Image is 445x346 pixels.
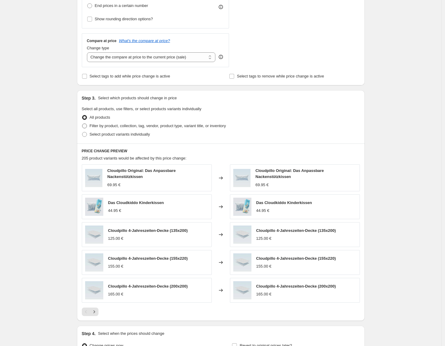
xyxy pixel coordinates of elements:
[233,226,251,244] img: Dekbed_dc8e6641-d181-4f49-81b4-43591cd0d69b_80x.webp
[233,253,251,272] img: Dekbed_dc8e6641-d181-4f49-81b4-43591cd0d69b_80x.webp
[108,284,188,288] span: Cloudpillo 4-Jahreszeiten-Decke (200x200)
[108,256,188,261] span: Cloudpillo 4-Jahreszeiten-Decke (155x220)
[107,182,120,188] div: 69.95 €
[90,124,226,128] span: Filter by product, collection, tag, vendor, product type, variant title, or inventory
[95,3,148,8] span: End prices in a certain number
[87,46,109,50] span: Change type
[108,200,164,205] span: Das Cloudkiddo Kinderkissen
[108,236,124,242] div: 125.00 €
[90,308,98,316] button: Next
[256,291,272,297] div: 165.00 €
[82,308,98,316] nav: Pagination
[108,228,188,233] span: Cloudpillo 4-Jahreszeiten-Decke (135x200)
[95,17,153,21] span: Show rounding direction options?
[233,198,251,216] img: Kiddo1_80x.jpg
[233,169,251,187] img: image40x80_a7a62f91-1b7b-4b3b-955d-d894c26e5eec_80x.jpg
[85,198,103,216] img: Kiddo1_80x.jpg
[255,182,268,188] div: 69.95 €
[98,95,177,101] p: Select which products should change in price
[108,291,124,297] div: 165.00 €
[256,263,272,269] div: 155.00 €
[82,107,201,111] span: Select all products, use filters, or select products variants individually
[107,168,176,179] span: Cloudpillo Original: Das Anpassbare Nackenstützkissen
[108,208,121,214] div: 44.95 €
[256,228,336,233] span: Cloudpillo 4-Jahreszeiten-Decke (135x200)
[119,38,170,43] button: What's the compare at price?
[256,236,272,242] div: 125.00 €
[255,168,324,179] span: Cloudpillo Original: Das Anpassbare Nackenstützkissen
[237,74,324,78] span: Select tags to remove while price change is active
[82,156,187,160] span: 205 product variants would be affected by this price change:
[98,331,164,337] p: Select when the prices should change
[90,115,110,120] span: All products
[233,281,251,299] img: Dekbed_dc8e6641-d181-4f49-81b4-43591cd0d69b_80x.webp
[90,132,150,137] span: Select product variants individually
[108,263,124,269] div: 155.00 €
[218,54,224,60] div: help
[87,38,117,43] h3: Compare at price
[85,281,103,299] img: Dekbed_dc8e6641-d181-4f49-81b4-43591cd0d69b_80x.webp
[90,74,170,78] span: Select tags to add while price change is active
[82,95,96,101] h2: Step 3.
[85,226,103,244] img: Dekbed_dc8e6641-d181-4f49-81b4-43591cd0d69b_80x.webp
[85,253,103,272] img: Dekbed_dc8e6641-d181-4f49-81b4-43591cd0d69b_80x.webp
[82,331,96,337] h2: Step 4.
[256,284,336,288] span: Cloudpillo 4-Jahreszeiten-Decke (200x200)
[85,169,103,187] img: image40x80_a7a62f91-1b7b-4b3b-955d-d894c26e5eec_80x.jpg
[256,200,312,205] span: Das Cloudkiddo Kinderkissen
[256,256,336,261] span: Cloudpillo 4-Jahreszeiten-Decke (155x220)
[82,149,360,153] h6: PRICE CHANGE PREVIEW
[256,208,269,214] div: 44.95 €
